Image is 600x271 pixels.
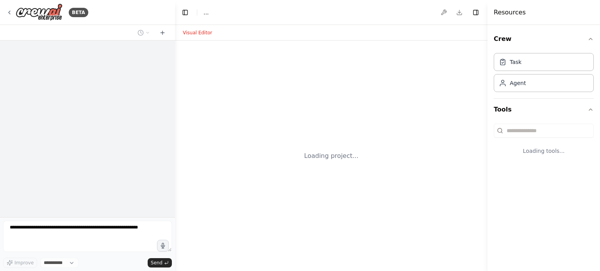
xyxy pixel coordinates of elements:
button: Improve [3,258,37,268]
button: Crew [494,28,594,50]
button: Hide left sidebar [180,7,191,18]
span: ... [204,9,209,16]
button: Send [148,258,172,267]
div: Tools [494,120,594,167]
span: Send [151,260,162,266]
div: Crew [494,50,594,98]
button: Visual Editor [178,28,217,37]
nav: breadcrumb [204,9,209,16]
div: Loading tools... [494,141,594,161]
div: Agent [510,79,526,87]
div: Loading project... [304,151,359,161]
div: Task [510,58,521,66]
button: Switch to previous chat [134,28,153,37]
h4: Resources [494,8,526,17]
button: Hide right sidebar [470,7,481,18]
button: Click to speak your automation idea [157,240,169,252]
img: Logo [16,4,62,21]
div: BETA [69,8,88,17]
span: Improve [14,260,34,266]
button: Start a new chat [156,28,169,37]
button: Tools [494,99,594,120]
